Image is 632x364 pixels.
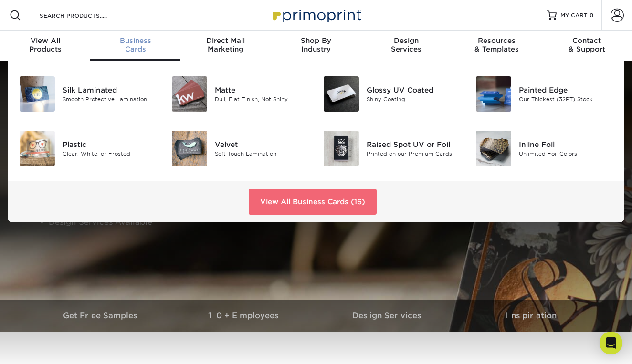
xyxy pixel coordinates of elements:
a: Velvet Business Cards Velvet Soft Touch Lamination [171,127,309,170]
div: Our Thickest (32PT) Stock [519,95,613,104]
div: Plastic [63,139,157,150]
div: Cards [90,36,180,53]
img: Plastic Business Cards [20,131,55,166]
span: 0 [590,12,594,19]
a: Contact& Support [542,31,632,61]
img: Velvet Business Cards [172,131,207,166]
img: Matte Business Cards [172,76,207,112]
div: Printed on our Premium Cards [367,150,461,158]
span: Contact [542,36,632,45]
img: Silk Laminated Business Cards [20,76,55,112]
div: Open Intercom Messenger [600,332,622,354]
div: Silk Laminated [63,85,157,95]
div: Services [361,36,452,53]
input: SEARCH PRODUCTS..... [39,10,132,21]
a: Resources& Templates [452,31,542,61]
a: Matte Business Cards Matte Dull, Flat Finish, Not Shiny [171,73,309,115]
div: Marketing [180,36,271,53]
div: & Templates [452,36,542,53]
img: Glossy UV Coated Business Cards [324,76,359,112]
a: Raised Spot UV or Foil Business Cards Raised Spot UV or Foil Printed on our Premium Cards [323,127,461,170]
a: Silk Laminated Business Cards Silk Laminated Smooth Protective Lamination [19,73,157,115]
a: View All Business Cards (16) [249,189,377,215]
div: Matte [215,85,309,95]
a: Glossy UV Coated Business Cards Glossy UV Coated Shiny Coating [323,73,461,115]
a: Direct MailMarketing [180,31,271,61]
div: Unlimited Foil Colors [519,150,613,158]
span: MY CART [560,11,588,20]
div: Dull, Flat Finish, Not Shiny [215,95,309,104]
img: Raised Spot UV or Foil Business Cards [324,131,359,166]
a: BusinessCards [90,31,180,61]
span: Direct Mail [180,36,271,45]
div: Glossy UV Coated [367,85,461,95]
a: Painted Edge Business Cards Painted Edge Our Thickest (32PT) Stock [475,73,613,115]
div: Soft Touch Lamination [215,150,309,158]
div: Industry [271,36,361,53]
div: Velvet [215,139,309,150]
span: Shop By [271,36,361,45]
img: Inline Foil Business Cards [476,131,511,166]
div: & Support [542,36,632,53]
img: Primoprint [268,5,364,25]
div: Painted Edge [519,85,613,95]
div: Raised Spot UV or Foil [367,139,461,150]
span: Design [361,36,452,45]
a: Shop ByIndustry [271,31,361,61]
img: Painted Edge Business Cards [476,76,511,112]
div: Smooth Protective Lamination [63,95,157,104]
div: Inline Foil [519,139,613,150]
a: Inline Foil Business Cards Inline Foil Unlimited Foil Colors [475,127,613,170]
a: DesignServices [361,31,452,61]
div: Clear, White, or Frosted [63,150,157,158]
span: Business [90,36,180,45]
span: Resources [452,36,542,45]
div: Shiny Coating [367,95,461,104]
a: Plastic Business Cards Plastic Clear, White, or Frosted [19,127,157,170]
